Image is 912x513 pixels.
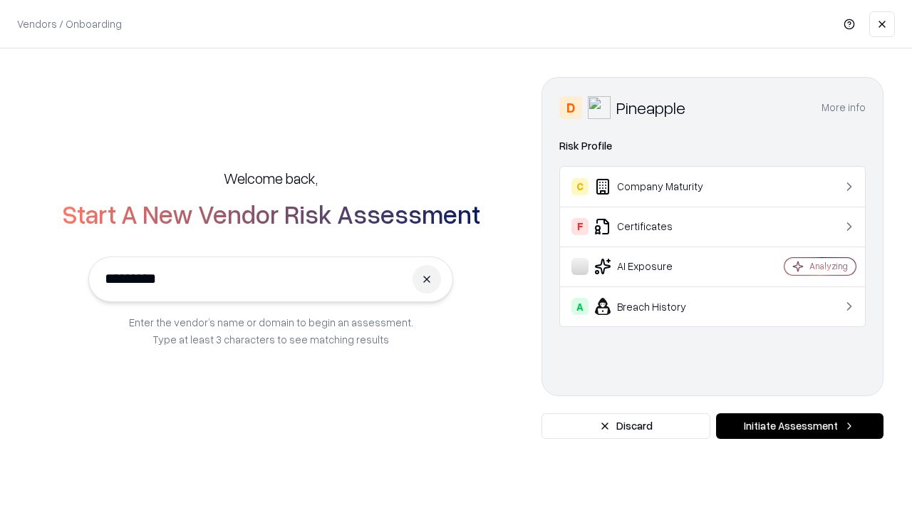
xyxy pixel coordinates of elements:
[559,96,582,119] div: D
[822,95,866,120] button: More info
[809,260,848,272] div: Analyzing
[62,199,480,228] h2: Start A New Vendor Risk Assessment
[224,168,318,188] h5: Welcome back,
[571,298,742,315] div: Breach History
[571,178,742,195] div: Company Maturity
[571,178,589,195] div: C
[571,218,742,235] div: Certificates
[17,16,122,31] p: Vendors / Onboarding
[559,138,866,155] div: Risk Profile
[571,218,589,235] div: F
[716,413,883,439] button: Initiate Assessment
[616,96,685,119] div: Pineapple
[571,298,589,315] div: A
[571,258,742,275] div: AI Exposure
[588,96,611,119] img: Pineapple
[129,313,413,348] p: Enter the vendor’s name or domain to begin an assessment. Type at least 3 characters to see match...
[541,413,710,439] button: Discard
